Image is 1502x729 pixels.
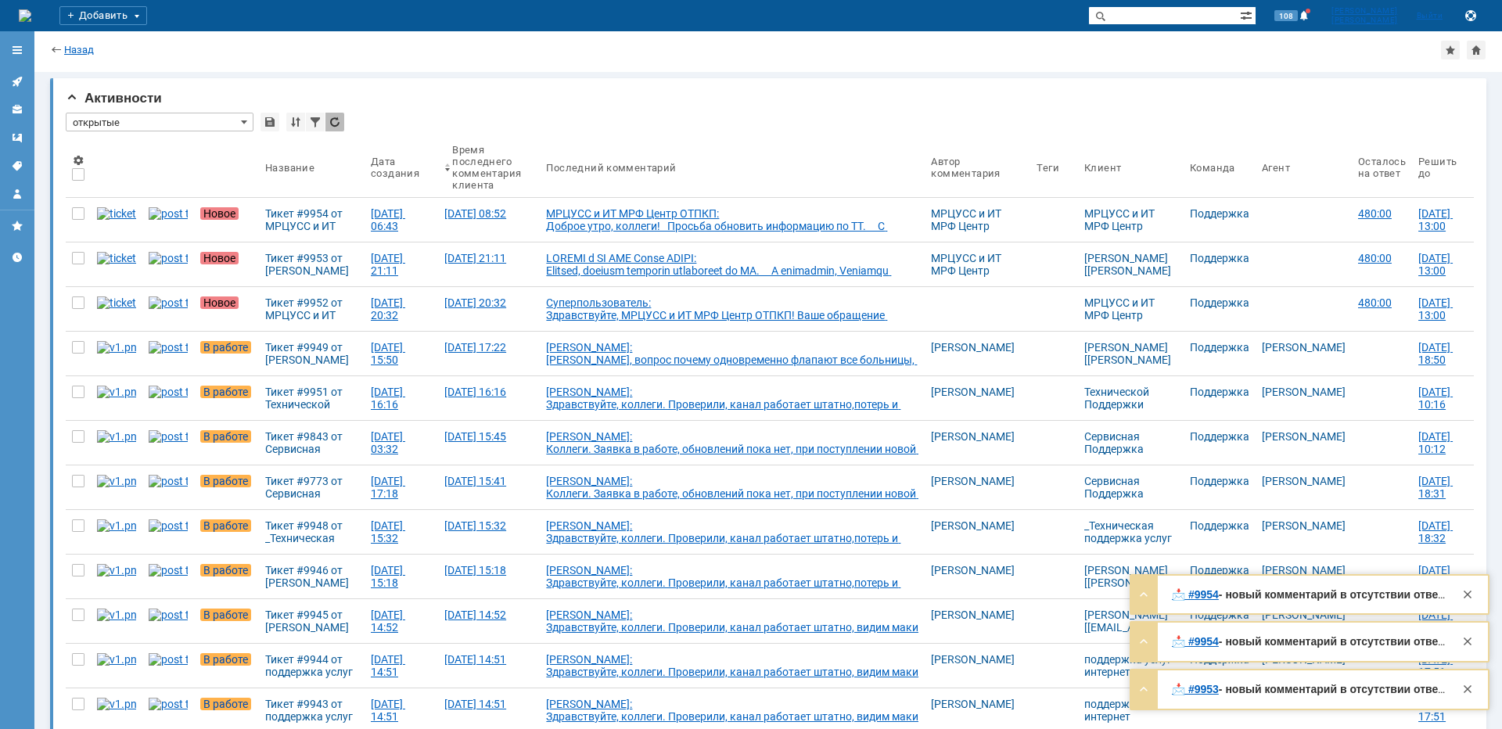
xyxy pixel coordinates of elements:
[325,113,344,131] div: Обновлять список
[546,162,676,174] div: Последний комментарий
[1352,242,1412,286] a: 480:00
[259,644,365,688] a: Тикет #9944 от поддержка услуг интернет Техническая (статус: В работе)
[259,555,365,598] a: Тикет #9946 от [PERSON_NAME] [[PERSON_NAME][EMAIL_ADDRESS][DOMAIN_NAME]] (статус: В работе)
[1262,430,1346,443] a: [PERSON_NAME]
[1352,198,1412,242] a: 480:00
[1352,287,1412,331] a: 480:00
[194,376,259,420] a: В работе
[1256,138,1352,198] th: Агент
[371,564,405,589] div: [DATE] 15:18
[931,564,1015,576] a: [PERSON_NAME]
[91,510,142,554] a: v1.png
[931,430,1015,443] a: [PERSON_NAME]
[371,156,419,179] div: Дата создания
[438,138,540,198] th: Время последнего комментария клиента
[438,421,540,465] a: [DATE] 15:45
[438,332,540,375] a: [DATE] 17:22
[91,555,142,598] a: v1.png
[1084,252,1174,302] a: [PERSON_NAME] [[PERSON_NAME][EMAIL_ADDRESS][DOMAIN_NAME]]
[142,421,194,465] a: post ticket.png
[200,341,251,354] span: В работе
[194,421,259,465] a: В работе
[265,296,358,321] div: Тикет #9952 от МРЦУСС и ИТ МРФ Центр ОТПКП (статус: Новое)
[91,599,142,643] a: v1.png
[194,242,259,286] a: Новое
[365,242,438,286] a: [DATE] 21:11
[1418,341,1453,366] span: [DATE] 18:50
[91,242,142,286] a: ticket_notification.png
[265,519,358,544] div: Тикет #9948 от _Техническая поддержка услуг интернет [[EMAIL_ADDRESS][DOMAIN_NAME]] (статус: В ра...
[1358,207,1406,220] div: 480:00
[925,138,1030,198] th: Автор комментария
[1418,698,1453,723] span: [DATE] 17:51
[1412,555,1463,598] a: [DATE] 18:18
[142,599,194,643] a: post ticket.png
[371,475,405,500] div: [DATE] 17:18
[1461,6,1480,25] button: Сохранить лог
[97,564,136,576] img: v1.png
[59,6,147,25] div: Добавить
[1134,585,1153,604] div: Развернуть
[259,376,365,420] a: Тикет #9951 от Технической Поддержки Служба (статус: В работе)
[365,332,438,375] a: [DATE] 15:50
[200,653,251,666] span: В работе
[259,287,365,331] a: Тикет #9952 от МРЦУСС и ИТ МРФ Центр ОТПКП (статус: Новое)
[931,252,1004,289] a: МРЦУСС и ИТ МРФ Центр ОТПКП
[259,510,365,554] a: Тикет #9948 от _Техническая поддержка услуг интернет [[EMAIL_ADDRESS][DOMAIN_NAME]] (статус: В ра...
[1412,198,1463,242] a: [DATE] 13:00
[91,465,142,509] a: v1.png
[97,519,136,532] img: v1.png
[444,698,506,710] div: [DATE] 14:51
[265,252,358,277] div: Тикет #9953 от [PERSON_NAME] [[PERSON_NAME][EMAIL_ADDRESS][DOMAIN_NAME]] (статус: Новое)
[91,421,142,465] a: v1.png
[261,113,279,131] div: Сохранить вид
[1412,242,1463,286] a: [DATE] 13:00
[149,475,188,487] img: post ticket.png
[931,698,1015,710] a: [PERSON_NAME]
[200,609,251,621] span: В работе
[149,386,188,398] img: post ticket.png
[371,430,405,455] div: [DATE] 03:32
[371,341,405,366] div: [DATE] 15:50
[1190,207,1249,220] a: Поддержка
[1084,519,1177,582] a: _Техническая поддержка услуг интернет [[EMAIL_ADDRESS][DOMAIN_NAME]]
[1412,510,1463,554] a: [DATE] 18:32
[1418,519,1453,544] span: [DATE] 18:32
[200,519,251,532] span: В работе
[1172,683,1219,695] a: 📩 #9953
[365,198,438,242] a: [DATE] 06:43
[97,296,136,309] img: ticket_notification.png
[91,332,142,375] a: v1.png
[931,341,1015,354] a: [PERSON_NAME]
[259,138,365,198] th: Название
[72,154,84,167] span: Настройки
[1358,156,1406,179] div: Осталось на ответ
[1441,41,1460,59] div: Добавить в избранное
[546,341,918,391] div: [PERSON_NAME]: [PERSON_NAME], вопрос почему одновременно флапают все больницы, обсуждается в друг...
[259,242,365,286] a: Тикет #9953 от [PERSON_NAME] [[PERSON_NAME][EMAIL_ADDRESS][DOMAIN_NAME]] (статус: Новое)
[1172,588,1219,601] strong: 📩 #9954
[149,296,188,309] img: post ticket.png
[546,564,918,602] div: [PERSON_NAME]: Здравствуйте, коллеги. Проверили, канал работает штатно,потерь и прерываний не фик...
[1172,588,1447,602] div: Здравствуйте, МРЦУСС и ИТ МРФ Центр ОТПКП! Ваше обращение зарегистрировано в Службе Технической п...
[931,207,1004,245] a: МРЦУСС и ИТ МРФ Центр ОТПКП
[1084,430,1177,493] a: Сервисная Поддержка [PERSON_NAME] [[EMAIL_ADDRESS][DOMAIN_NAME]]
[438,465,540,509] a: [DATE] 15:41
[365,138,438,198] th: Дата создания
[142,198,194,242] a: post ticket.png
[1331,6,1398,16] span: [PERSON_NAME]
[540,287,925,331] a: Суперпользователь: Здравствуйте, МРЦУСС и ИТ МРФ Центр ОТПКП! Ваше обращение зарегистрировано в С...
[1190,296,1249,309] a: Поддержка
[438,242,540,286] a: [DATE] 21:11
[444,207,506,220] div: [DATE] 08:52
[444,475,506,487] div: [DATE] 15:41
[149,564,188,576] img: post ticket.png
[931,386,1015,398] a: [PERSON_NAME]
[365,555,438,598] a: [DATE] 15:18
[365,287,438,331] a: [DATE] 20:32
[444,564,506,576] div: [DATE] 15:18
[540,332,925,375] a: [PERSON_NAME]: [PERSON_NAME], вопрос почему одновременно флапают все больницы, обсуждается в друг...
[1190,564,1249,576] a: Поддержка
[265,386,358,411] div: Тикет #9951 от Технической Поддержки Служба (статус: В работе)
